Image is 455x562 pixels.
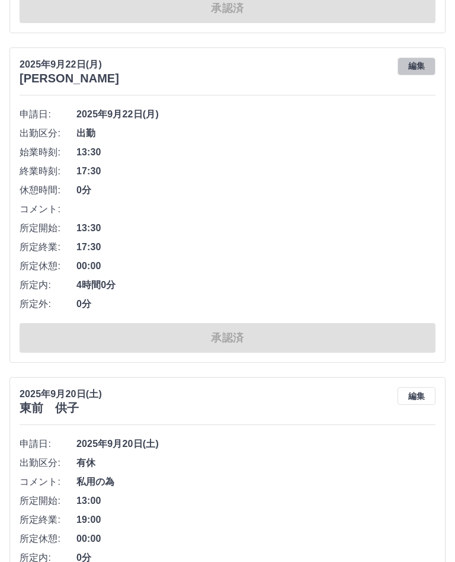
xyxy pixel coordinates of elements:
span: 出勤区分: [20,126,76,140]
span: コメント: [20,202,76,216]
span: 17:30 [76,240,435,254]
span: 私用の為 [76,475,435,489]
p: 2025年9月20日(土) [20,387,102,401]
span: 4時間0分 [76,278,435,292]
span: 17:30 [76,164,435,178]
span: 13:00 [76,494,435,508]
span: 出勤区分: [20,456,76,470]
span: 申請日: [20,437,76,451]
button: 編集 [398,387,435,405]
span: 2025年9月20日(土) [76,437,435,451]
span: 19:00 [76,513,435,527]
span: 所定外: [20,297,76,311]
span: 所定開始: [20,494,76,508]
span: 0分 [76,297,435,311]
span: 0分 [76,183,435,197]
span: コメント: [20,475,76,489]
span: 所定内: [20,278,76,292]
span: 終業時刻: [20,164,76,178]
span: 所定終業: [20,240,76,254]
span: 申請日: [20,107,76,122]
span: 00:00 [76,532,435,546]
span: 出勤 [76,126,435,140]
p: 2025年9月22日(月) [20,58,119,72]
span: 始業時刻: [20,145,76,159]
span: 所定休憩: [20,259,76,273]
span: 2025年9月22日(月) [76,107,435,122]
span: 有休 [76,456,435,470]
h3: [PERSON_NAME] [20,72,119,85]
span: 所定終業: [20,513,76,527]
span: 13:30 [76,221,435,235]
span: 13:30 [76,145,435,159]
span: 所定開始: [20,221,76,235]
button: 編集 [398,58,435,75]
span: 休憩時間: [20,183,76,197]
span: 00:00 [76,259,435,273]
h3: 東前 供子 [20,401,102,415]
